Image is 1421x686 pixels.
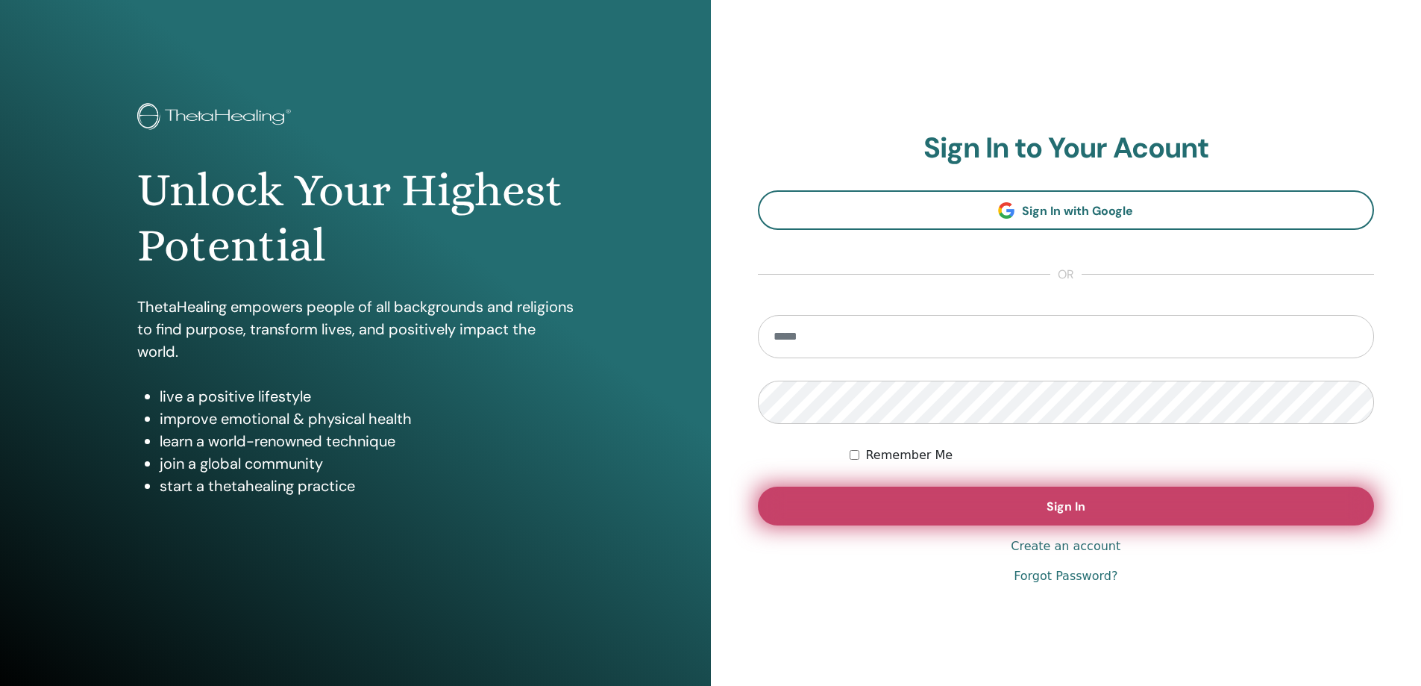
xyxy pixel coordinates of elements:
h2: Sign In to Your Acount [758,131,1375,166]
span: or [1050,266,1082,284]
a: Create an account [1011,537,1120,555]
li: improve emotional & physical health [160,408,574,430]
li: live a positive lifestyle [160,385,574,408]
li: join a global community [160,452,574,475]
h1: Unlock Your Highest Potential [137,163,574,274]
button: Sign In [758,487,1375,526]
li: start a thetahealing practice [160,475,574,497]
div: Keep me authenticated indefinitely or until I manually logout [850,446,1374,464]
li: learn a world-renowned technique [160,430,574,452]
span: Sign In with Google [1022,203,1133,219]
a: Forgot Password? [1014,567,1117,585]
span: Sign In [1047,499,1085,514]
p: ThetaHealing empowers people of all backgrounds and religions to find purpose, transform lives, a... [137,296,574,363]
a: Sign In with Google [758,190,1375,230]
label: Remember Me [865,446,953,464]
